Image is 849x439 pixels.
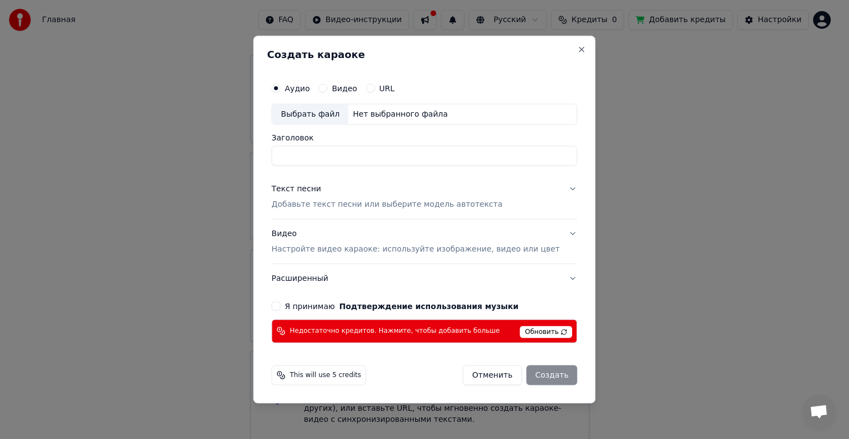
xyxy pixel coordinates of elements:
div: Текст песни [271,184,321,195]
span: Недостаточно кредитов. Нажмите, чтобы добавить больше [290,327,500,336]
button: ВидеоНастройте видео караоке: используйте изображение, видео или цвет [271,219,577,264]
div: Видео [271,228,559,255]
h2: Создать караоке [267,50,581,60]
p: Настройте видео караоке: используйте изображение, видео или цвет [271,243,559,254]
span: Обновить [520,326,573,338]
label: Аудио [285,85,310,92]
button: Отменить [463,365,522,385]
span: This will use 5 credits [290,370,361,379]
button: Расширенный [271,264,577,292]
button: Текст песниДобавьте текст песни или выберите модель автотекста [271,175,577,219]
div: Выбрать файл [272,104,348,124]
label: URL [379,85,395,92]
div: Нет выбранного файла [348,109,452,120]
label: Я принимаю [285,302,518,310]
button: Я принимаю [339,302,518,310]
label: Заголовок [271,134,577,142]
p: Добавьте текст песни или выберите модель автотекста [271,199,502,210]
label: Видео [332,85,357,92]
